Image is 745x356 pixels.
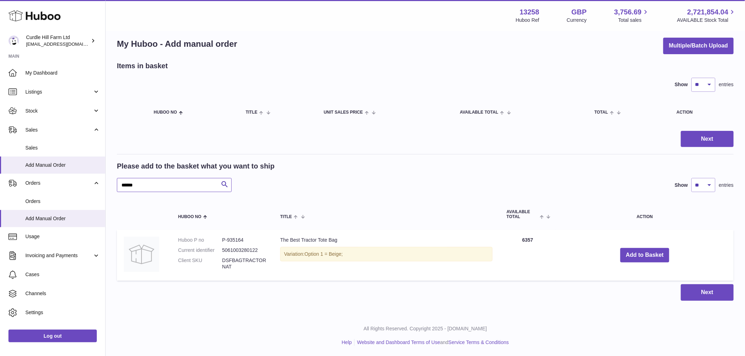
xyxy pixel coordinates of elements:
label: Show [675,182,688,189]
dd: 5061003280122 [222,247,266,254]
button: Next [681,131,734,147]
span: Orders [25,180,93,186]
dd: DSFBAGTRACTORNAT [222,257,266,271]
span: 2,721,854.04 [687,7,728,17]
span: Sales [25,145,100,151]
span: entries [719,81,734,88]
span: Cases [25,271,100,278]
a: 2,721,854.04 AVAILABLE Stock Total [677,7,737,24]
span: Orders [25,198,100,205]
span: Stock [25,108,93,114]
span: AVAILABLE Total [507,210,538,219]
span: Sales [25,127,93,133]
button: Next [681,284,734,301]
strong: GBP [571,7,587,17]
span: Usage [25,233,100,240]
div: Variation: [280,247,493,261]
button: Add to Basket [620,248,670,262]
a: Website and Dashboard Terms of Use [357,339,440,345]
span: Add Manual Order [25,215,100,222]
span: Huboo no [178,215,201,219]
span: Channels [25,290,100,297]
td: The Best Tractor Tote Bag [273,230,500,281]
h2: Please add to the basket what you want to ship [117,161,275,171]
th: Action [556,203,734,226]
span: AVAILABLE Stock Total [677,17,737,24]
span: Title [280,215,292,219]
span: Listings [25,89,93,95]
span: Add Manual Order [25,162,100,169]
span: My Dashboard [25,70,100,76]
p: All Rights Reserved. Copyright 2025 - [DOMAIN_NAME] [111,325,739,332]
span: Total sales [618,17,650,24]
span: [EMAIL_ADDRESS][DOMAIN_NAME] [26,41,104,47]
strong: 13258 [520,7,539,17]
dt: Huboo P no [178,237,222,243]
a: 3,756.69 Total sales [614,7,650,24]
span: Option 1 = Beige; [305,251,343,257]
label: Show [675,81,688,88]
span: 3,756.69 [614,7,642,17]
a: Log out [8,330,97,342]
h2: Items in basket [117,61,168,71]
span: entries [719,182,734,189]
img: internalAdmin-13258@internal.huboo.com [8,36,19,46]
div: Curdle Hill Farm Ltd [26,34,89,47]
td: 6357 [500,230,556,281]
span: AVAILABLE Total [460,110,498,115]
div: Huboo Ref [516,17,539,24]
span: Huboo no [154,110,177,115]
li: and [355,339,509,346]
span: Title [246,110,257,115]
a: Service Terms & Conditions [449,339,509,345]
span: Settings [25,309,100,316]
div: Action [677,110,727,115]
button: Multiple/Batch Upload [663,38,734,54]
h1: My Huboo - Add manual order [117,38,237,50]
dt: Client SKU [178,257,222,271]
span: Total [594,110,608,115]
dt: Current identifier [178,247,222,254]
span: Unit Sales Price [324,110,363,115]
span: Invoicing and Payments [25,252,93,259]
a: Help [342,339,352,345]
img: The Best Tractor Tote Bag [124,237,159,272]
dd: P-935164 [222,237,266,243]
div: Currency [567,17,587,24]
